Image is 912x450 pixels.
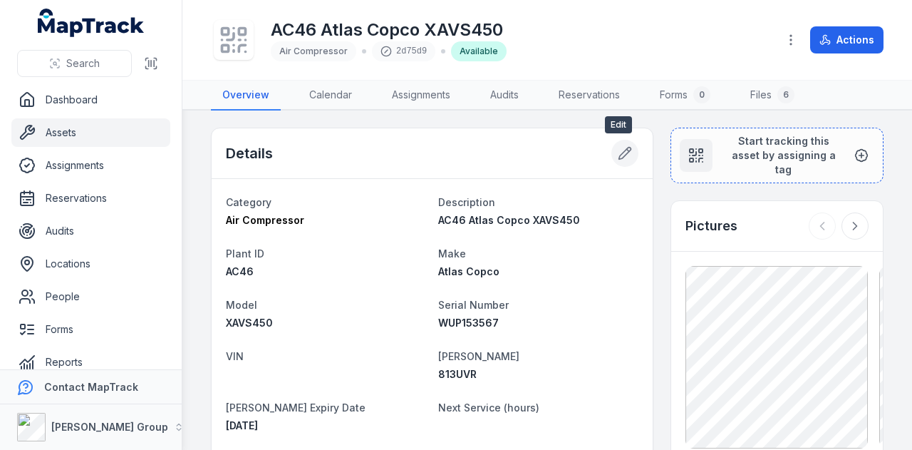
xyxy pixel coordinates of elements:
a: Reservations [11,184,170,213]
span: [PERSON_NAME] Expiry Date [226,402,366,414]
a: Reservations [547,81,631,111]
a: Assignments [380,81,462,111]
a: Assets [11,118,170,147]
span: Atlas Copco [438,265,499,277]
strong: Contact MapTrack [44,381,138,393]
a: People [11,282,170,311]
a: Audits [11,217,170,245]
span: VIN [226,350,244,362]
span: Search [66,56,100,71]
a: Dashboard [11,86,170,114]
a: Files6 [739,81,806,111]
span: XAVS450 [226,317,273,329]
span: Serial Number [438,299,509,311]
a: Locations [11,250,170,278]
a: Audits [479,81,530,111]
span: Category [226,196,271,208]
button: Actions [810,26,883,53]
button: Start tracking this asset by assigning a tag [670,128,883,183]
span: Plant ID [226,247,264,260]
a: MapTrack [38,9,145,37]
a: Reports [11,348,170,377]
span: AC46 Atlas Copco XAVS450 [438,214,580,226]
div: 0 [693,86,710,103]
a: Forms [11,315,170,344]
span: 813UVR [438,368,477,380]
span: [DATE] [226,419,258,431]
a: Forms0 [648,81,722,111]
time: 06/08/2025, 12:00:00 am [226,419,258,431]
h1: AC46 Atlas Copco XAVS450 [271,19,507,41]
div: 2d75d9 [372,41,435,61]
span: Model [226,299,257,311]
a: Overview [211,81,281,111]
h2: Details [226,143,273,163]
span: [PERSON_NAME] [438,350,519,362]
span: Make [438,247,466,260]
div: Available [451,41,507,61]
a: Calendar [298,81,363,111]
span: Description [438,196,495,208]
a: Assignments [11,151,170,180]
h3: Pictures [685,216,737,236]
span: Edit [605,116,632,133]
span: Air Compressor [279,46,348,56]
span: Next Service (hours) [438,402,539,414]
span: WUP153567 [438,317,499,329]
span: AC46 [226,265,254,277]
div: 6 [777,86,794,103]
span: Start tracking this asset by assigning a tag [724,134,843,177]
strong: [PERSON_NAME] Group [51,421,168,433]
span: Air Compressor [226,214,304,226]
button: Search [17,50,132,77]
